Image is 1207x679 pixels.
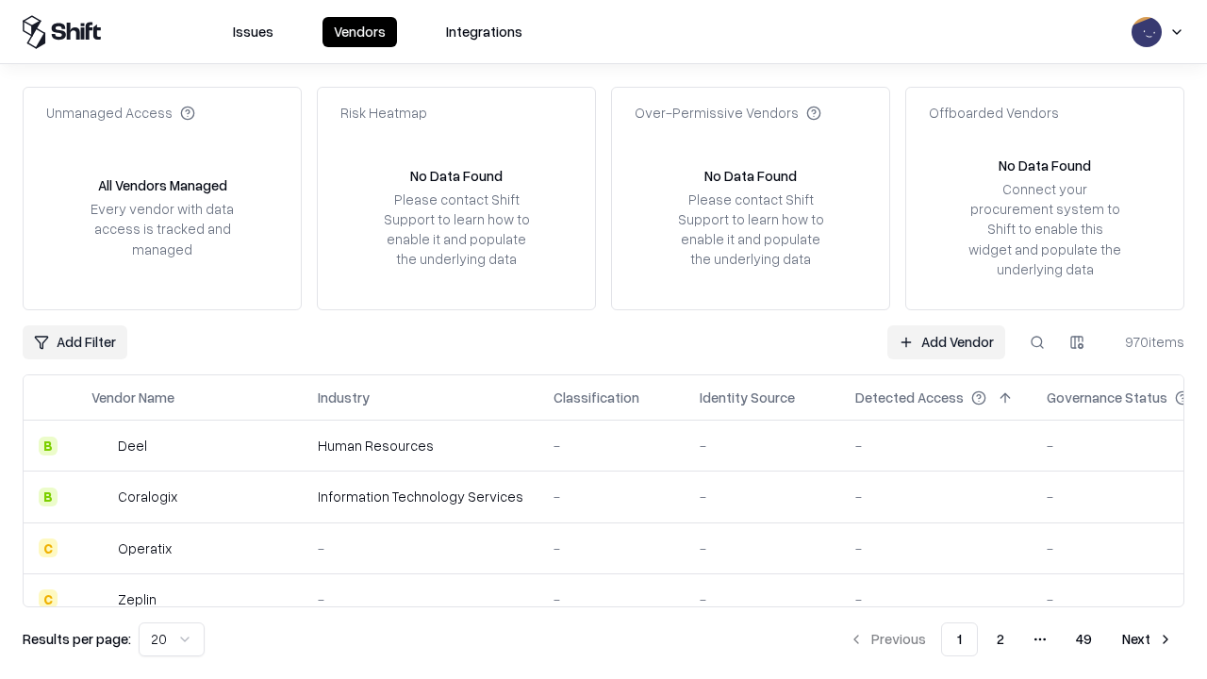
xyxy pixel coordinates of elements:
[39,538,58,557] div: C
[23,629,131,649] p: Results per page:
[118,487,177,506] div: Coralogix
[318,538,523,558] div: -
[1111,622,1184,656] button: Next
[635,103,821,123] div: Over-Permissive Vendors
[318,436,523,455] div: Human Resources
[700,487,825,506] div: -
[23,325,127,359] button: Add Filter
[700,538,825,558] div: -
[982,622,1019,656] button: 2
[410,166,503,186] div: No Data Found
[118,538,172,558] div: Operatix
[941,622,978,656] button: 1
[378,190,535,270] div: Please contact Shift Support to learn how to enable it and populate the underlying data
[39,437,58,455] div: B
[91,388,174,407] div: Vendor Name
[554,436,670,455] div: -
[855,436,1017,455] div: -
[322,17,397,47] button: Vendors
[39,589,58,608] div: C
[700,388,795,407] div: Identity Source
[837,622,1184,656] nav: pagination
[91,488,110,506] img: Coralogix
[39,488,58,506] div: B
[554,589,670,609] div: -
[554,388,639,407] div: Classification
[1047,388,1167,407] div: Governance Status
[967,179,1123,279] div: Connect your procurement system to Shift to enable this widget and populate the underlying data
[91,538,110,557] img: Operatix
[855,487,1017,506] div: -
[887,325,1005,359] a: Add Vendor
[929,103,1059,123] div: Offboarded Vendors
[855,589,1017,609] div: -
[118,589,157,609] div: Zeplin
[91,589,110,608] img: Zeplin
[340,103,427,123] div: Risk Heatmap
[318,589,523,609] div: -
[700,436,825,455] div: -
[84,199,240,258] div: Every vendor with data access is tracked and managed
[855,388,964,407] div: Detected Access
[91,437,110,455] img: Deel
[672,190,829,270] div: Please contact Shift Support to learn how to enable it and populate the underlying data
[554,538,670,558] div: -
[435,17,534,47] button: Integrations
[118,436,147,455] div: Deel
[46,103,195,123] div: Unmanaged Access
[98,175,227,195] div: All Vendors Managed
[1109,332,1184,352] div: 970 items
[999,156,1091,175] div: No Data Found
[855,538,1017,558] div: -
[1061,622,1107,656] button: 49
[704,166,797,186] div: No Data Found
[554,487,670,506] div: -
[318,388,370,407] div: Industry
[222,17,285,47] button: Issues
[700,589,825,609] div: -
[318,487,523,506] div: Information Technology Services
